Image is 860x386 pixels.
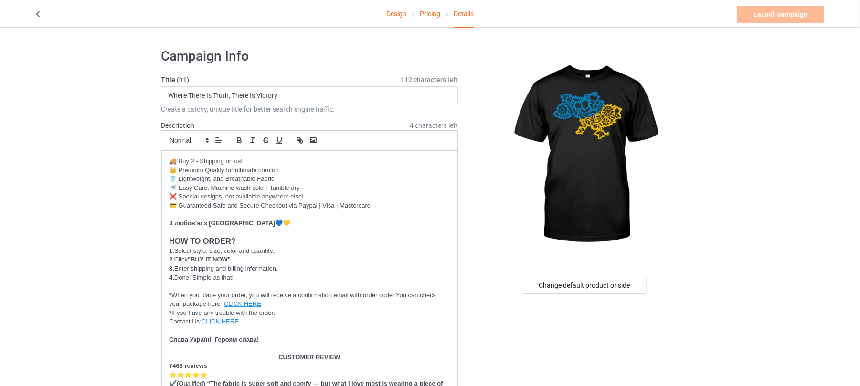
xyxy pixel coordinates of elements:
[169,309,450,318] p: If you have any trouble with the order:
[169,362,207,369] strong: 7468 reviews
[169,237,236,245] strong: HOW TO ORDER?
[161,122,194,129] label: Description
[420,0,440,27] a: Pricing
[169,255,450,264] p: Click .
[169,219,275,227] strong: З любов’ю з [GEOGRAPHIC_DATA]
[169,175,450,184] p: 👕 Lightweight, and Breathable Fabric
[169,371,207,378] strong: ⭐️⭐️⭐️⭐️⭐️
[169,291,450,309] p: When you place your order, you will receive a confirmation email with order code. You can check y...
[169,265,174,272] strong: 3.
[169,192,450,201] p: ❌ Special designs, not available anywhere else!
[169,247,450,256] p: Select style, size, color and quantity.
[169,336,259,343] strong: Слава Україні! Героям слава!
[169,201,450,210] p: 💳 Guaranteed Safe and Secure Checkout via Paypal | Visa | Mastercard
[169,219,450,228] p: 💙💛
[202,318,239,325] a: CLICK HERE
[169,247,174,254] strong: 1.
[161,48,458,65] h1: Campaign Info
[161,75,458,84] label: Title (h1)
[386,0,406,27] a: Design
[169,317,450,326] p: Contact Us:
[224,300,261,307] a: CLICK HERE
[169,273,450,282] p: Done! Simple as that!
[454,0,474,28] div: Details
[188,256,231,263] strong: "BUY IT NOW"
[169,166,450,175] p: 👑 Premium Quality for ultimate comfort
[169,274,174,281] strong: 4.
[401,75,458,84] span: 112 characters left
[169,157,450,166] p: 🚚 Buy 2 - Shipping on us!
[169,264,450,273] p: Enter shipping and billing information.
[410,121,458,130] span: 4 characters left
[278,354,340,361] strong: CUSTOMER REVIEW
[169,184,450,193] p: 🚿 Easy Care: Machine wash cold + tumble dry
[522,277,647,294] div: Change default product or side
[161,104,458,114] div: Create a catchy, unique title for better search engine traffic.
[169,256,174,263] strong: 2.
